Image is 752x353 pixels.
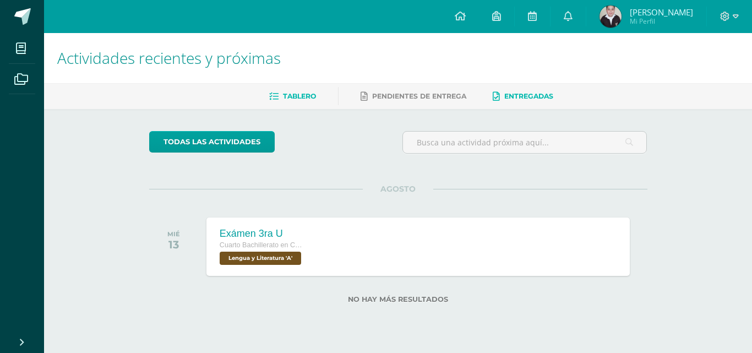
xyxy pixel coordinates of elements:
[220,241,302,249] span: Cuarto Bachillerato en Ciencias Biológicas [PERSON_NAME]. CCLL en Ciencias Biológicas
[149,295,647,303] label: No hay más resultados
[630,17,693,26] span: Mi Perfil
[363,184,433,194] span: AGOSTO
[149,131,275,153] a: todas las Actividades
[361,88,466,105] a: Pendientes de entrega
[493,88,553,105] a: Entregadas
[220,252,301,265] span: Lengua y Literatura 'A'
[504,92,553,100] span: Entregadas
[600,6,622,28] img: abf3233715345f4ab7d6dad8c2cc213f.png
[220,228,304,240] div: Exámen 3ra U
[630,7,693,18] span: [PERSON_NAME]
[283,92,316,100] span: Tablero
[167,238,180,251] div: 13
[372,92,466,100] span: Pendientes de entrega
[167,230,180,238] div: MIÉ
[57,47,281,68] span: Actividades recientes y próximas
[269,88,316,105] a: Tablero
[403,132,647,153] input: Busca una actividad próxima aquí...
